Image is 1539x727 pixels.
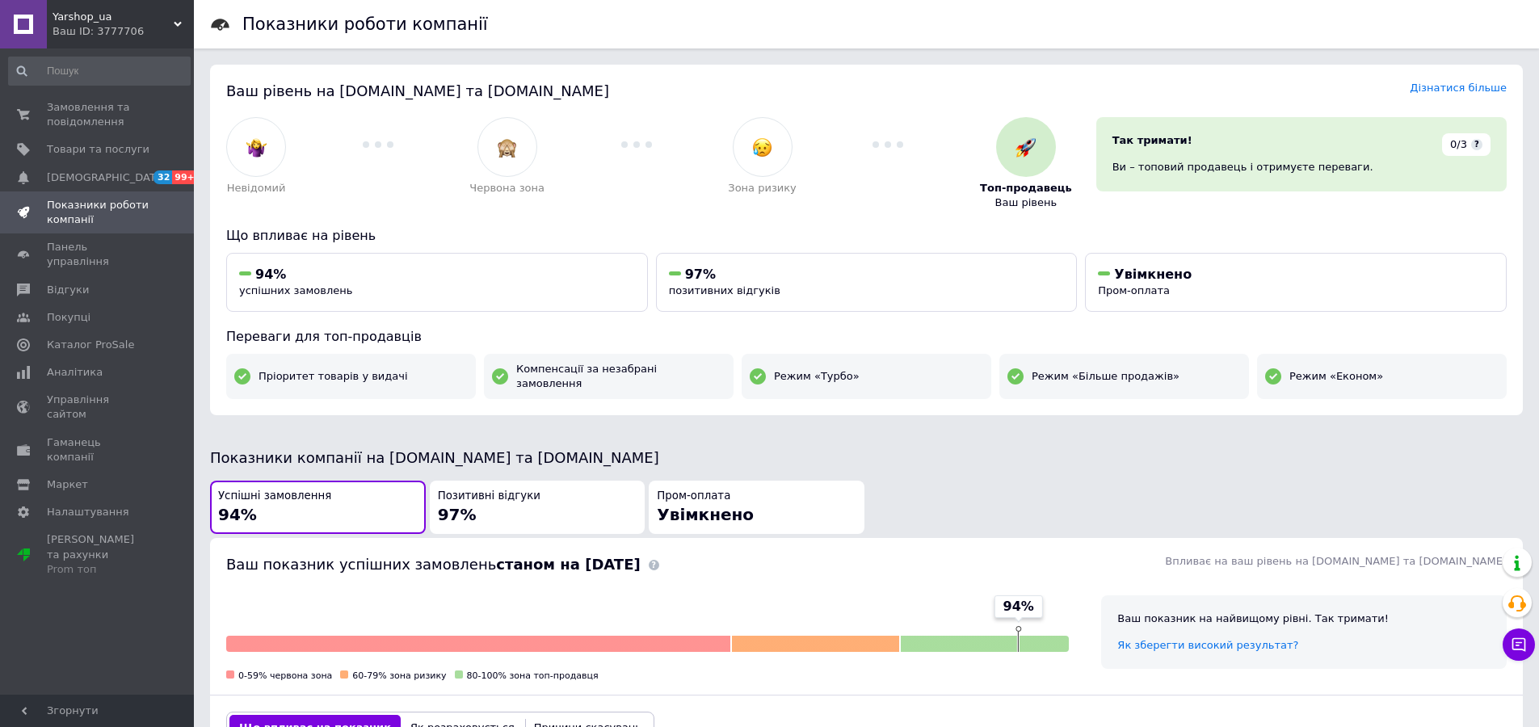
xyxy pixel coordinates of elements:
span: Увімкнено [657,505,754,524]
span: Увімкнено [1114,267,1192,282]
span: 0-59% червона зона [238,670,332,681]
span: Режим «Турбо» [774,369,860,384]
span: Відгуки [47,283,89,297]
span: Впливає на ваш рівень на [DOMAIN_NAME] та [DOMAIN_NAME] [1165,555,1507,567]
span: 94% [218,505,257,524]
span: Товари та послуги [47,142,149,157]
span: [DEMOGRAPHIC_DATA] [47,170,166,185]
div: 0/3 [1442,133,1491,156]
span: Компенсації за незабрані замовлення [516,362,725,391]
span: Так тримати! [1112,134,1192,146]
span: Панель управління [47,240,149,269]
span: Ваш показник успішних замовлень [226,556,641,573]
button: Пром-оплатаУвімкнено [649,481,864,535]
span: Yarshop_ua [53,10,174,24]
div: Ваш показник на найвищому рівні. Так тримати! [1117,611,1491,626]
span: Покупці [47,310,90,325]
span: 60-79% зона ризику [352,670,446,681]
button: УвімкненоПром-оплата [1085,253,1507,312]
span: успішних замовлень [239,284,352,296]
span: Режим «Економ» [1289,369,1383,384]
span: Червона зона [469,181,545,195]
span: Зона ризику [728,181,797,195]
b: станом на [DATE] [496,556,640,573]
span: 80-100% зона топ-продавця [467,670,599,681]
span: Аналітика [47,365,103,380]
button: Позитивні відгуки97% [430,481,645,535]
span: Показники роботи компанії [47,198,149,227]
div: Ви – топовий продавець і отримуєте переваги. [1112,160,1491,174]
span: позитивних відгуків [669,284,780,296]
span: Налаштування [47,505,129,519]
button: Успішні замовлення94% [210,481,426,535]
span: Режим «Більше продажів» [1032,369,1179,384]
span: 99+ [172,170,199,184]
div: Prom топ [47,562,149,577]
span: Замовлення та повідомлення [47,100,149,129]
img: :see_no_evil: [497,137,517,158]
h1: Показники роботи компанії [242,15,488,34]
input: Пошук [8,57,191,86]
span: Пром-оплата [1098,284,1170,296]
span: Позитивні відгуки [438,489,540,504]
span: Топ-продавець [980,181,1072,195]
span: 94% [1003,598,1034,616]
button: 97%позитивних відгуків [656,253,1078,312]
span: Ваш рівень [995,195,1058,210]
span: Маркет [47,477,88,492]
span: 97% [685,267,716,282]
button: 94%успішних замовлень [226,253,648,312]
span: Переваги для топ-продавців [226,329,422,344]
span: Пріоритет товарів у видачі [259,369,408,384]
span: 97% [438,505,477,524]
div: Ваш ID: 3777706 [53,24,194,39]
button: Чат з покупцем [1503,628,1535,661]
span: Ваш рівень на [DOMAIN_NAME] та [DOMAIN_NAME] [226,82,609,99]
span: 94% [255,267,286,282]
img: :disappointed_relieved: [752,137,772,158]
span: Показники компанії на [DOMAIN_NAME] та [DOMAIN_NAME] [210,449,659,466]
span: [PERSON_NAME] та рахунки [47,532,149,577]
span: Каталог ProSale [47,338,134,352]
a: Як зберегти високий результат? [1117,639,1298,651]
span: Гаманець компанії [47,435,149,464]
span: Що впливає на рівень [226,228,376,243]
span: 32 [153,170,172,184]
span: Успішні замовлення [218,489,331,504]
span: Управління сайтом [47,393,149,422]
span: ? [1471,139,1482,150]
img: :rocket: [1015,137,1036,158]
a: Дізнатися більше [1410,82,1507,94]
img: :woman-shrugging: [246,137,267,158]
span: Пром-оплата [657,489,730,504]
span: Невідомий [227,181,286,195]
